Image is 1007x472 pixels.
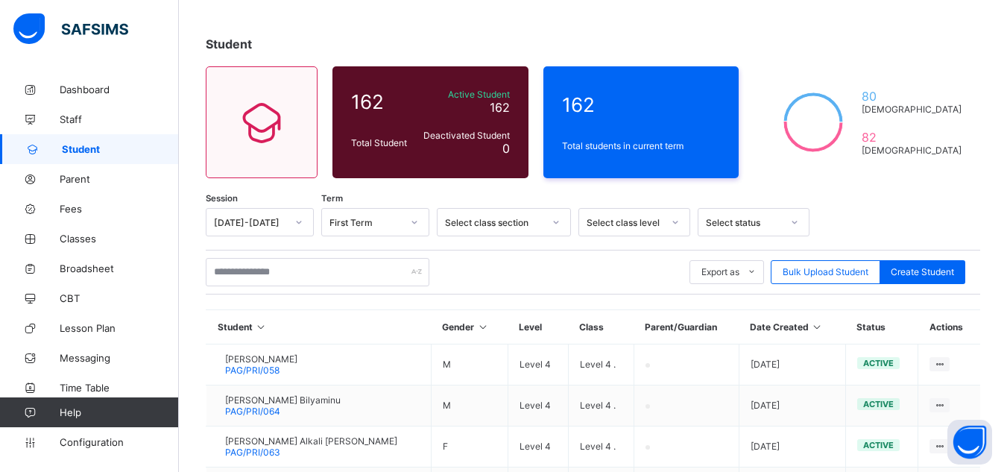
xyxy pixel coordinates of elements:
img: safsims [13,13,128,45]
td: Level 4 [508,344,568,385]
span: 162 [351,90,413,113]
span: Messaging [60,352,179,364]
th: Level [508,310,568,344]
div: First Term [329,216,402,227]
span: [PERSON_NAME] Alkali [PERSON_NAME] [225,435,397,447]
span: Deactivated Student [420,130,510,141]
span: Fees [60,203,179,215]
td: M [431,385,508,426]
span: [PERSON_NAME] Bilyaminu [225,394,341,406]
th: Class [568,310,634,344]
div: Select class level [587,216,663,227]
span: Parent [60,173,179,185]
span: Broadsheet [60,262,179,274]
span: [DEMOGRAPHIC_DATA] [862,145,962,156]
span: 162 [490,100,510,115]
button: Open asap [947,420,992,465]
i: Sort in Ascending Order [811,321,824,333]
td: Level 4 [508,426,568,467]
span: 0 [502,141,510,156]
th: Date Created [739,310,845,344]
i: Sort in Ascending Order [255,321,268,333]
span: Help [60,406,178,418]
td: [DATE] [739,426,845,467]
span: PAG/PRI/063 [225,447,280,458]
span: Total students in current term [562,140,721,151]
td: [DATE] [739,385,845,426]
span: Time Table [60,382,179,394]
span: Configuration [60,436,178,448]
span: 80 [862,89,962,104]
span: [DEMOGRAPHIC_DATA] [862,104,962,115]
div: [DATE]-[DATE] [214,216,286,227]
span: Staff [60,113,179,125]
th: Gender [431,310,508,344]
th: Student [206,310,432,344]
span: Session [206,193,238,204]
span: active [863,399,894,409]
span: Term [321,193,343,204]
span: PAG/PRI/064 [225,406,280,417]
span: Student [62,143,179,155]
span: Active Student [420,89,510,100]
div: Total Student [347,133,417,152]
span: Export as [701,266,739,277]
span: Student [206,37,252,51]
th: Actions [918,310,980,344]
span: Bulk Upload Student [783,266,868,277]
span: Dashboard [60,84,179,95]
div: Select status [706,216,782,227]
td: Level 4 . [568,385,634,426]
span: 162 [562,93,721,116]
span: Classes [60,233,179,245]
td: F [431,426,508,467]
span: PAG/PRI/058 [225,365,280,376]
span: Lesson Plan [60,322,179,334]
th: Status [845,310,918,344]
i: Sort in Ascending Order [476,321,489,333]
span: CBT [60,292,179,304]
td: Level 4 [508,385,568,426]
td: Level 4 . [568,344,634,385]
td: Level 4 . [568,426,634,467]
span: active [863,440,894,450]
div: Select class section [445,216,543,227]
td: M [431,344,508,385]
span: Create Student [891,266,954,277]
span: active [863,358,894,368]
span: [PERSON_NAME] [225,353,297,365]
th: Parent/Guardian [634,310,739,344]
span: 82 [862,130,962,145]
td: [DATE] [739,344,845,385]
